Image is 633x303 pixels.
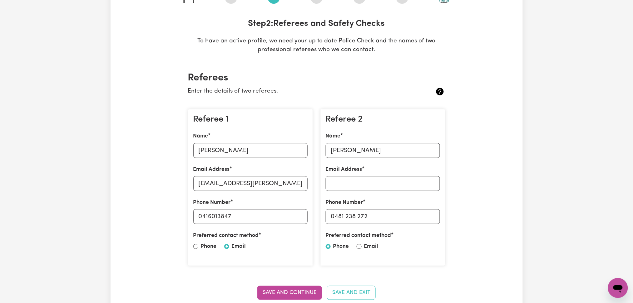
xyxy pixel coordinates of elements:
p: Enter the details of two referees. [188,87,403,96]
label: Phone [201,243,217,251]
label: Preferred contact method [193,232,259,240]
p: To have an active profile, we need your up to date Police Check and the names of two professional... [183,37,450,55]
label: Preferred contact method [326,232,391,240]
label: Phone Number [193,199,231,207]
h2: Referees [188,72,445,84]
button: Save and Continue [257,286,322,300]
label: Email Address [326,166,362,174]
label: Phone Number [326,199,363,207]
h3: Referee 2 [326,114,440,125]
button: Save and Exit [327,286,376,300]
label: Name [326,132,341,140]
label: Name [193,132,208,140]
iframe: Button to launch messaging window [608,278,628,298]
label: Email [232,243,246,251]
label: Phone [333,243,349,251]
h3: Referee 1 [193,114,308,125]
label: Email [364,243,378,251]
label: Email Address [193,166,230,174]
h3: Step 2 : Referees and Safety Checks [183,19,450,29]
